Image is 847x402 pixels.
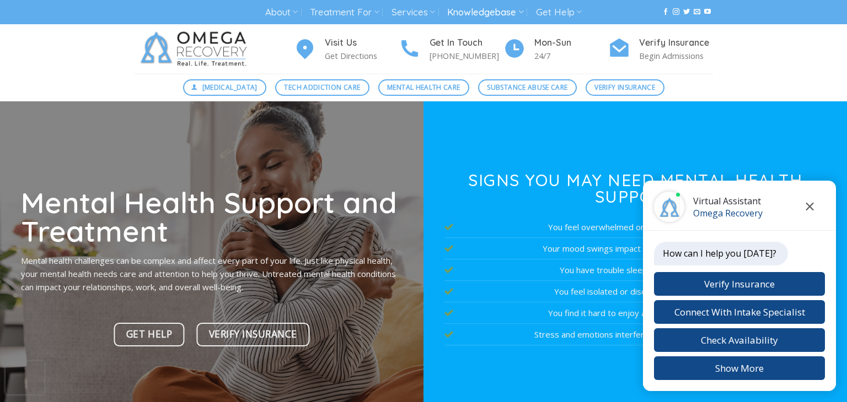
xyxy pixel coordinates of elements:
span: Get Help [126,327,172,342]
a: Get Help [536,2,582,23]
a: Get Help [114,323,185,346]
a: Follow on YouTube [704,8,711,16]
h4: Visit Us [325,36,399,50]
span: Substance Abuse Care [487,82,567,93]
p: Mental health challenges can be complex and affect every part of your life. Just like physical he... [21,254,402,294]
li: You find it hard to enjoy activities you once loved. [444,302,825,324]
li: You feel isolated or disconnected from others. [444,281,825,302]
a: Get In Touch [PHONE_NUMBER] [399,36,503,63]
span: Mental Health Care [387,82,460,93]
a: Verify Insurance [196,323,310,346]
span: Tech Addiction Care [284,82,360,93]
a: [MEDICAL_DATA] [183,79,267,96]
a: Substance Abuse Care [478,79,577,96]
span: Verify Insurance [594,82,655,93]
p: [PHONE_NUMBER] [430,50,503,62]
a: Treatment For [310,2,379,23]
a: Follow on Instagram [673,8,679,16]
h4: Mon-Sun [534,36,608,50]
p: Begin Admissions [639,50,713,62]
li: You have trouble sleeping or concentrating. [444,259,825,281]
h1: Mental Health Support and Treatment [21,188,402,246]
iframe: reCAPTCHA [6,361,44,394]
span: Verify Insurance [209,327,297,342]
a: Verify Insurance [586,79,664,96]
li: Stress and emotions interfere with your daily functioning. [444,324,825,345]
li: Your mood swings impact your personal or work life. [444,238,825,259]
img: Omega Recovery [134,24,258,74]
h4: Get In Touch [430,36,503,50]
a: Tech Addiction Care [275,79,369,96]
h3: Signs You May Need Mental Health Support [444,172,825,205]
a: Send us an email [694,8,700,16]
a: Follow on Facebook [662,8,669,16]
a: Services [392,2,435,23]
li: You feel overwhelmed or anxious on a daily basis. [444,216,825,238]
a: Visit Us Get Directions [294,36,399,63]
a: Follow on Twitter [683,8,690,16]
a: Mental Health Care [378,79,469,96]
p: 24/7 [534,50,608,62]
p: Get Directions [325,50,399,62]
span: [MEDICAL_DATA] [202,82,258,93]
h4: Verify Insurance [639,36,713,50]
a: Knowledgebase [447,2,523,23]
a: Verify Insurance Begin Admissions [608,36,713,63]
a: About [265,2,298,23]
